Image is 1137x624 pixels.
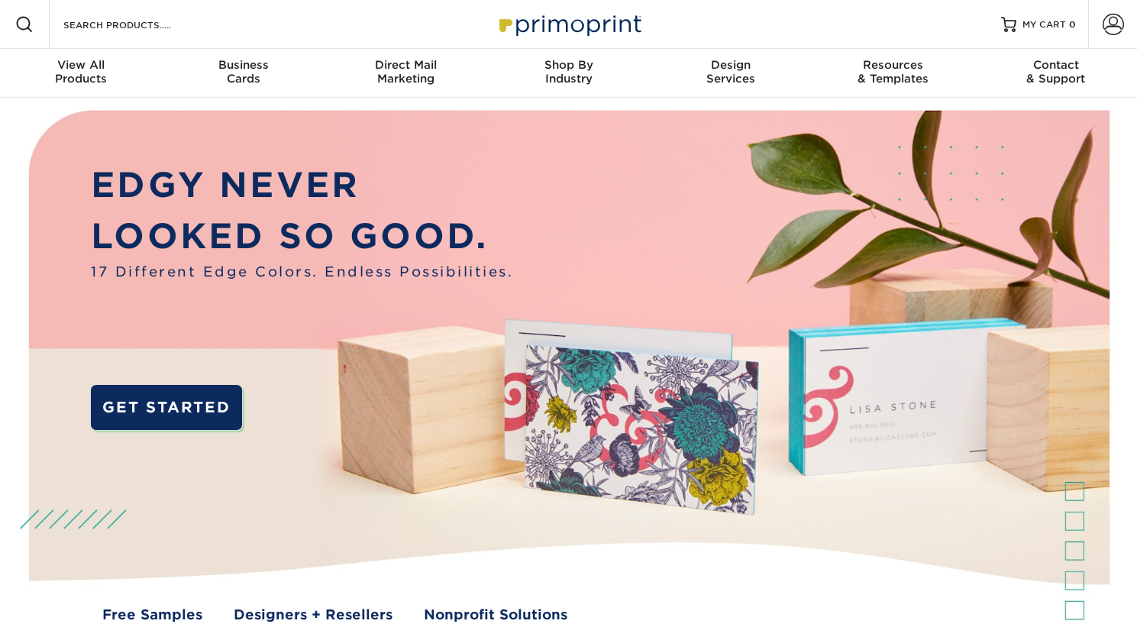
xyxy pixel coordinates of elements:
[325,58,487,72] span: Direct Mail
[91,211,513,262] p: LOOKED SO GOOD.
[62,15,211,34] input: SEARCH PRODUCTS.....
[163,58,325,86] div: Cards
[974,49,1137,98] a: Contact& Support
[974,58,1137,72] span: Contact
[163,58,325,72] span: Business
[325,58,487,86] div: Marketing
[650,58,812,72] span: Design
[163,49,325,98] a: BusinessCards
[812,58,975,72] span: Resources
[1069,19,1076,30] span: 0
[812,49,975,98] a: Resources& Templates
[325,49,487,98] a: Direct MailMarketing
[650,58,812,86] div: Services
[1022,18,1066,31] span: MY CART
[487,58,650,72] span: Shop By
[812,58,975,86] div: & Templates
[487,49,650,98] a: Shop ByIndustry
[487,58,650,86] div: Industry
[974,58,1137,86] div: & Support
[650,49,812,98] a: DesignServices
[493,8,645,40] img: Primoprint
[91,160,513,211] p: EDGY NEVER
[91,262,513,283] span: 17 Different Edge Colors. Endless Possibilities.
[91,385,242,430] a: GET STARTED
